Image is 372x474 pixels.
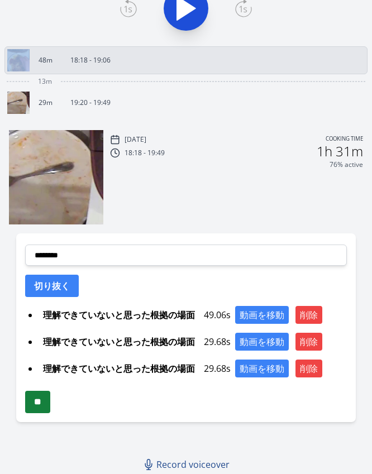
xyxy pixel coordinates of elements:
h2: 1h 31m [317,145,363,158]
p: 18:18 - 19:06 [70,56,111,65]
button: 動画を移動 [235,306,289,324]
span: 13m [38,77,52,86]
div: 29.68s [39,360,347,377]
div: 49.06s [39,306,347,324]
button: 削除 [295,306,322,324]
span: 理解できていないと思った根拠の場面 [39,306,199,324]
span: Record voiceover [156,458,230,471]
button: 動画を移動 [235,333,289,351]
img: 251013091853_thumb.jpeg [7,49,30,71]
p: 19:20 - 19:49 [70,98,111,107]
button: 削除 [295,333,322,351]
p: Cooking time [326,135,363,145]
p: 48m [39,56,53,65]
div: 29.68s [39,333,347,351]
p: 18:18 - 19:49 [125,149,165,157]
button: 動画を移動 [235,360,289,377]
img: 251013102107_thumb.jpeg [9,130,103,224]
img: 251013102107_thumb.jpeg [7,92,30,114]
p: [DATE] [125,135,146,144]
p: 76% active [330,160,363,169]
button: 切り抜く [25,275,79,297]
span: 理解できていないと思った根拠の場面 [39,360,199,377]
button: 削除 [295,360,322,377]
span: 理解できていないと思った根拠の場面 [39,333,199,351]
p: 29m [39,98,53,107]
